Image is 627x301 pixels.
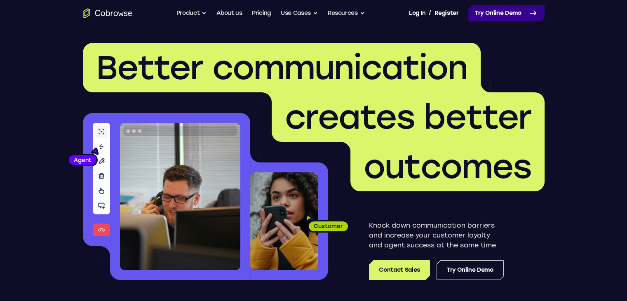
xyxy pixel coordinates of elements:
[83,8,132,18] a: Go to the home page
[369,260,430,280] a: Contact Sales
[250,172,318,270] img: A customer holding their phone
[328,5,365,21] button: Resources
[96,48,467,87] span: Better communication
[285,97,531,137] span: creates better
[176,5,207,21] button: Product
[216,5,242,21] a: About us
[434,5,458,21] a: Register
[409,5,425,21] a: Log In
[369,221,504,250] p: Knock down communication barriers and increase your customer loyalty and agent success at the sam...
[252,5,271,21] a: Pricing
[468,5,545,21] a: Try Online Demo
[429,8,431,18] span: /
[364,147,531,186] span: outcomes
[437,260,504,280] a: Try Online Demo
[281,5,318,21] button: Use Cases
[120,123,240,270] img: A customer support agent talking on the phone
